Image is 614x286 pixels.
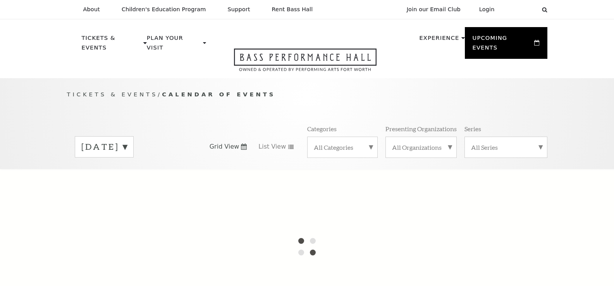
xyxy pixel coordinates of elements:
[67,91,158,98] span: Tickets & Events
[392,143,450,151] label: All Organizations
[464,125,481,133] p: Series
[272,6,313,13] p: Rent Bass Hall
[82,33,142,57] p: Tickets & Events
[385,125,457,133] p: Presenting Organizations
[419,33,459,47] p: Experience
[147,33,201,57] p: Plan Your Visit
[473,33,533,57] p: Upcoming Events
[228,6,250,13] p: Support
[507,6,535,13] select: Select:
[307,125,337,133] p: Categories
[162,91,275,98] span: Calendar of Events
[471,143,541,151] label: All Series
[67,90,547,99] p: /
[81,141,127,153] label: [DATE]
[258,142,286,151] span: List View
[83,6,100,13] p: About
[122,6,206,13] p: Children's Education Program
[314,143,371,151] label: All Categories
[210,142,239,151] span: Grid View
